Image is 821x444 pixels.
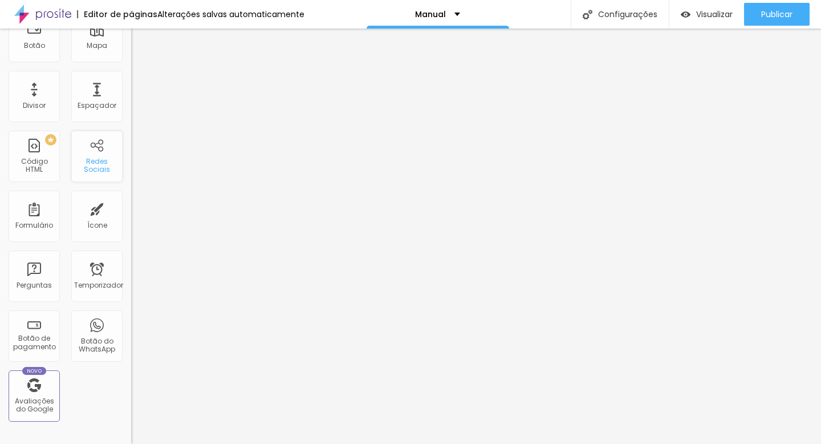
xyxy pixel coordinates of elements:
font: Alterações salvas automaticamente [157,9,304,20]
iframe: Editor [131,29,821,444]
font: Botão de pagamento [13,333,56,351]
font: Avaliações do Google [15,396,54,414]
font: Botão [24,41,45,50]
font: Mapa [87,41,107,50]
font: Divisor [23,100,46,110]
button: Visualizar [669,3,744,26]
font: Formulário [15,220,53,230]
font: Redes Sociais [84,156,110,174]
font: Visualizar [696,9,733,20]
button: Publicar [744,3,810,26]
font: Editor de páginas [84,9,157,20]
font: Novo [27,368,42,374]
font: Configurações [598,9,657,20]
font: Temporizador [74,280,123,290]
font: Ícone [87,220,107,230]
font: Código HTML [21,156,48,174]
font: Manual [415,9,446,20]
img: Ícone [583,10,592,19]
font: Botão do WhatsApp [79,336,115,354]
font: Perguntas [17,280,52,290]
font: Espaçador [78,100,116,110]
img: view-1.svg [681,10,690,19]
font: Publicar [761,9,792,20]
